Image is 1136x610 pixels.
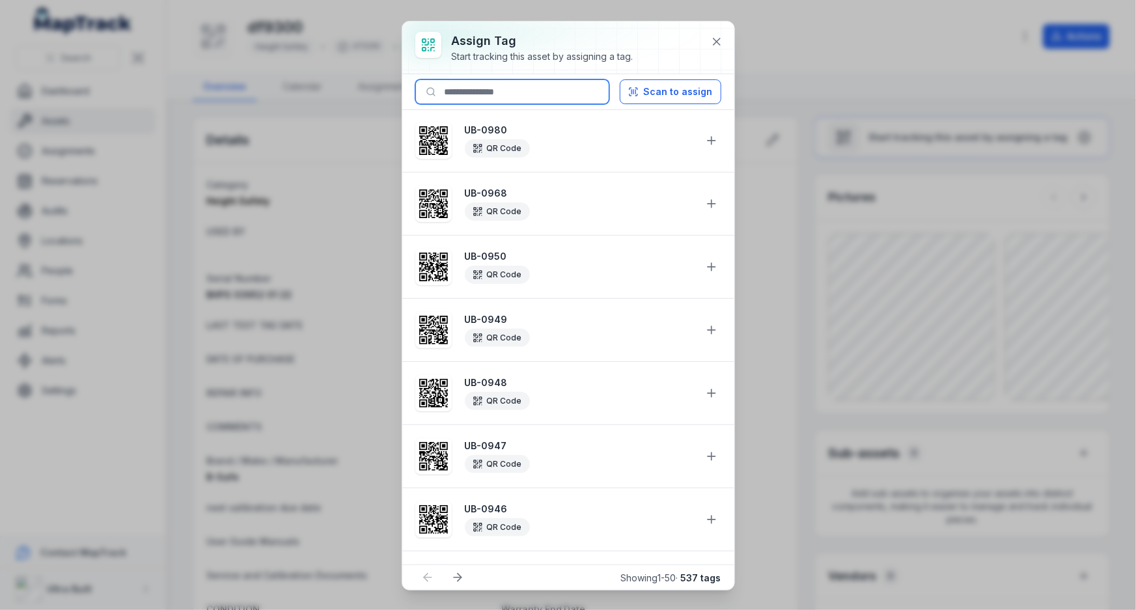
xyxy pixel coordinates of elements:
strong: UB-0948 [465,376,694,389]
div: QR Code [465,455,530,473]
span: Showing 1 - 50 · [621,572,721,583]
div: Start tracking this asset by assigning a tag. [452,50,633,63]
strong: 537 tags [681,572,721,583]
div: QR Code [465,392,530,410]
div: QR Code [465,266,530,284]
strong: UB-0947 [465,439,694,452]
button: Scan to assign [620,79,721,104]
strong: UB-0946 [465,503,694,516]
div: QR Code [465,329,530,347]
strong: UB-0968 [465,187,694,200]
strong: UB-0980 [465,124,694,137]
strong: UB-0950 [465,250,694,263]
strong: UB-0949 [465,313,694,326]
h3: Assign tag [452,32,633,50]
div: QR Code [465,139,530,158]
div: QR Code [465,202,530,221]
div: QR Code [465,518,530,536]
